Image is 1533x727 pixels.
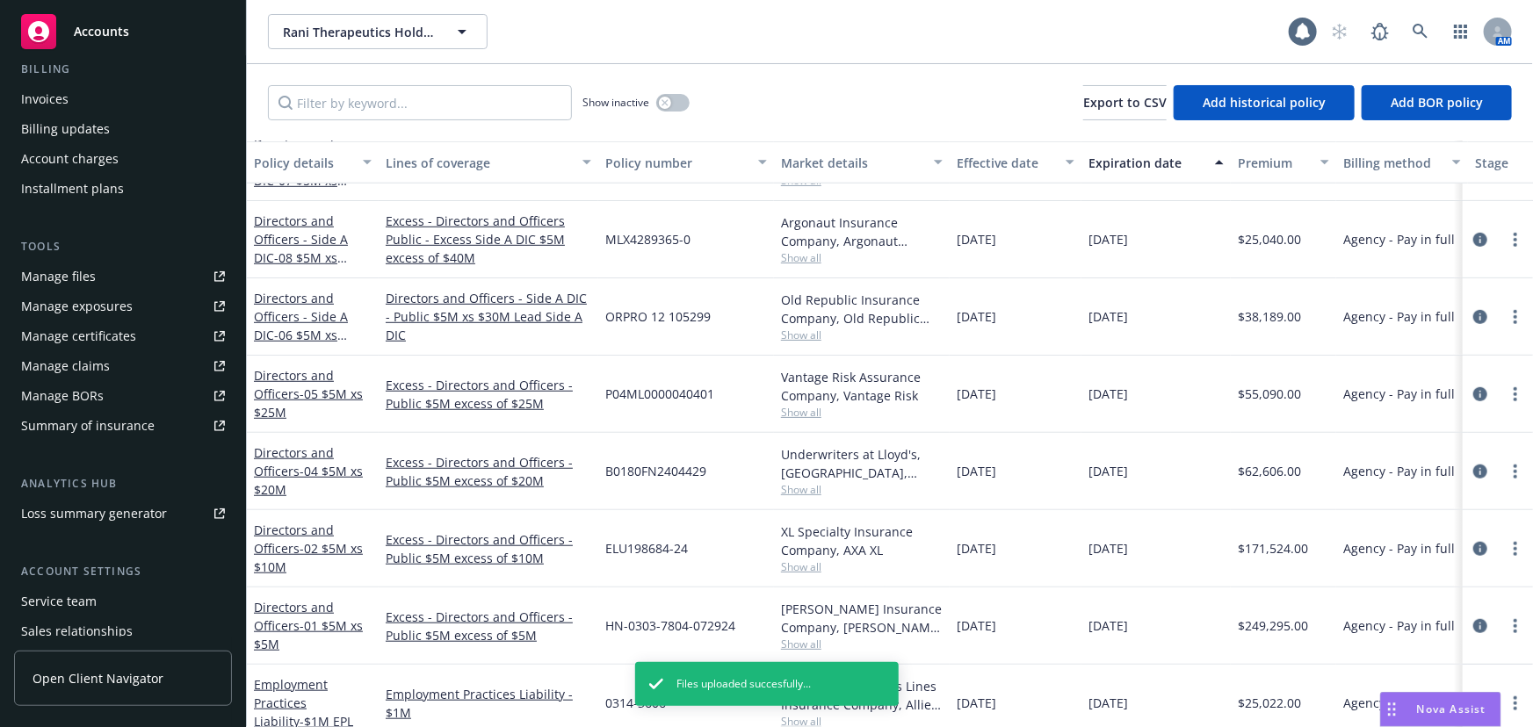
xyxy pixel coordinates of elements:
div: XL Specialty Insurance Company, AXA XL [781,522,943,559]
span: [DATE] [1088,462,1128,480]
span: $25,040.00 [1238,230,1301,248]
span: Export to CSV [1083,94,1167,111]
span: MLX4289365-0 [605,230,691,248]
span: - 06 $5M xs $30M Side A DIC [254,327,351,362]
a: more [1505,229,1526,250]
span: Accounts [74,25,129,39]
span: [DATE] [1088,539,1128,558]
a: Excess - Directors and Officers - Public $5M excess of $20M [386,453,591,490]
span: 0314-3606 [605,694,666,712]
button: Export to CSV [1083,85,1167,120]
span: [DATE] [957,539,996,558]
div: Billing updates [21,115,110,143]
div: Account charges [21,145,119,173]
span: Rani Therapeutics Holdings, Inc. [283,23,435,41]
div: Account settings [14,563,232,580]
div: [PERSON_NAME] Insurance Company, [PERSON_NAME] Insurance Group [781,600,943,637]
button: Lines of coverage [379,141,598,184]
div: Stage [1475,154,1529,172]
button: Policy details [247,141,379,184]
a: Service team [14,587,232,615]
a: more [1505,615,1526,637]
a: Excess - Directors and Officers - Public $5M excess of $25M [386,376,591,413]
a: Directors and Officers - Side A DIC - Public $5M xs $30M Lead Side A DIC [386,289,591,344]
a: Search [1403,14,1438,49]
div: Analytics hub [14,475,232,493]
span: Agency - Pay in full [1343,307,1455,326]
span: - 01 $5M xs $5M [254,617,363,652]
span: [DATE] [957,385,996,403]
a: Directors and Officers - Side A DIC [254,212,369,303]
span: Agency - Pay in full [1343,385,1455,403]
span: Open Client Navigator [33,669,163,687]
a: Report a Bug [1363,14,1398,49]
span: Show all [781,482,943,497]
a: more [1505,461,1526,482]
button: Policy number [598,141,774,184]
button: Expiration date [1081,141,1231,184]
div: Premium [1238,154,1310,172]
span: Show all [781,637,943,651]
span: Agency - Pay in full [1343,539,1455,558]
span: Show all [781,328,943,342]
a: Invoices [14,85,232,113]
span: [DATE] [957,307,996,326]
a: more [1505,693,1526,714]
button: Nova Assist [1380,692,1501,727]
span: Agency - Pay in full [1343,462,1455,480]
span: Add historical policy [1203,94,1326,111]
a: Manage files [14,263,232,291]
a: Manage BORs [14,382,232,410]
div: Manage exposures [21,292,133,320]
button: Billing method [1336,141,1468,184]
span: - 04 $5M xs $20M [254,463,363,498]
a: Excess - Directors and Officers Public - Excess Side A DIC $5M excess of $40M [386,212,591,267]
a: Manage claims [14,352,232,380]
span: Show inactive [582,95,649,110]
span: Agency - Pay in full [1343,694,1455,712]
span: [DATE] [1088,307,1128,326]
a: Directors and Officers [254,444,363,498]
div: Loss summary generator [21,500,167,528]
div: Policy details [254,154,352,172]
a: Manage exposures [14,292,232,320]
div: Sales relationships [21,617,133,645]
div: Expiration date [1088,154,1204,172]
span: Agency - Pay in full [1343,616,1455,635]
div: Summary of insurance [21,412,155,440]
div: Billing [14,61,232,78]
span: Files uploaded succesfully... [677,676,812,692]
a: circleInformation [1470,538,1491,559]
span: Nova Assist [1417,702,1486,716]
a: Summary of insurance [14,412,232,440]
button: Market details [774,141,950,184]
div: Manage claims [21,352,110,380]
span: $249,295.00 [1238,616,1308,635]
a: circleInformation [1470,384,1491,405]
span: ELU198684-24 [605,539,688,558]
div: Billing method [1343,154,1442,172]
input: Filter by keyword... [268,85,572,120]
a: more [1505,306,1526,328]
div: Argonaut Insurance Company, Argonaut Insurance Company (Argo) [781,213,943,250]
span: ORPRO 12 105299 [605,307,711,326]
div: Effective date [957,154,1055,172]
a: Directors and Officers [254,522,363,575]
span: Show all [781,559,943,574]
span: Agency - Pay in full [1343,230,1455,248]
div: Old Republic Insurance Company, Old Republic General Insurance Group [781,291,943,328]
a: Sales relationships [14,617,232,645]
span: [DATE] [1088,385,1128,403]
a: circleInformation [1470,615,1491,637]
span: [DATE] [1088,616,1128,635]
a: Loss summary generator [14,500,232,528]
a: Directors and Officers [254,367,363,421]
a: Start snowing [1322,14,1357,49]
span: [DATE] [1088,230,1128,248]
a: more [1505,538,1526,559]
span: $25,022.00 [1238,694,1301,712]
div: Manage BORs [21,382,104,410]
div: Drag to move [1381,693,1403,726]
button: Add historical policy [1174,85,1355,120]
span: [DATE] [957,462,996,480]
